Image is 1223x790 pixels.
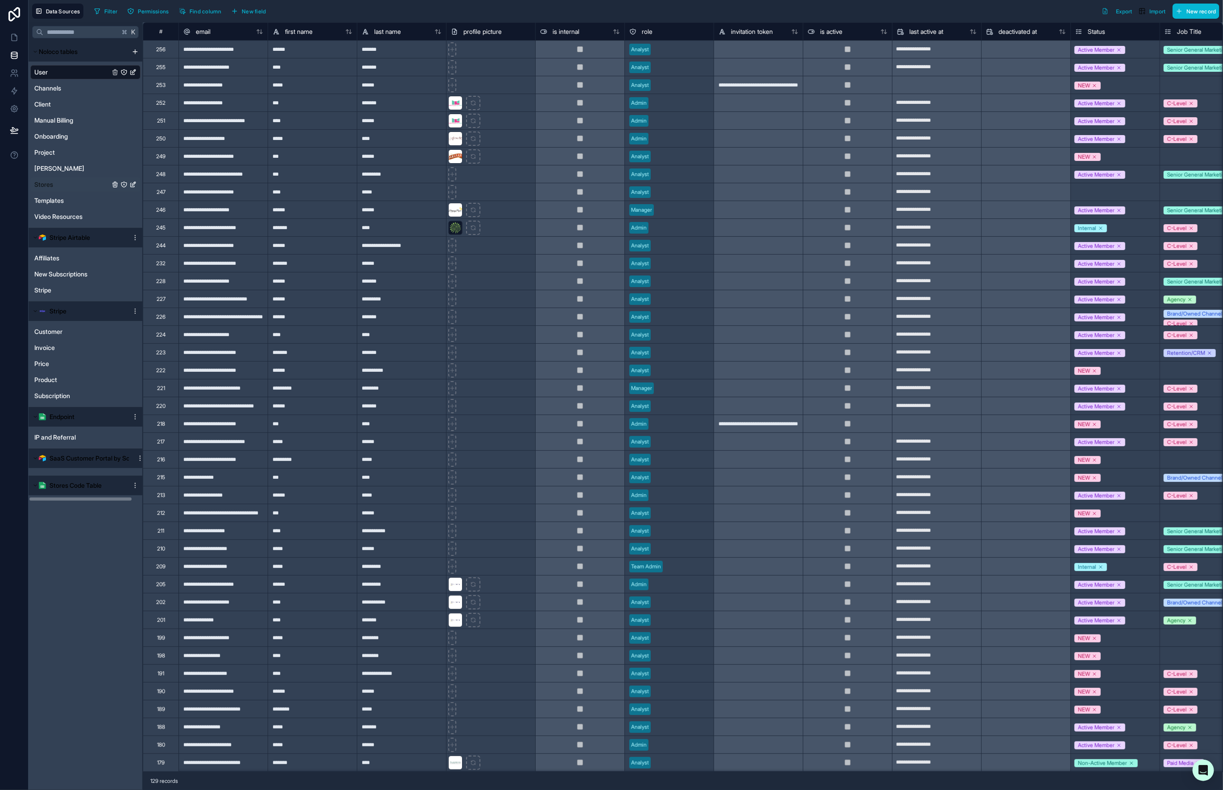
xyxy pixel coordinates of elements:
div: NEW [1078,652,1090,660]
div: Agency [1167,296,1186,304]
span: email [196,27,211,36]
span: Noloco tables [39,47,78,56]
div: Analyst [631,670,649,678]
div: 244 [156,242,165,249]
div: NEW [1078,153,1090,161]
div: Stripe [30,283,140,297]
span: User [34,68,48,77]
button: Airtable LogoSaaS Customer Portal by Softr [30,452,133,465]
div: Analyst [631,687,649,695]
div: Price [30,357,140,371]
img: Google Sheets logo [39,482,46,489]
div: C-Level [1167,331,1187,339]
a: New Subscriptions [34,270,119,279]
div: Active Member [1078,724,1115,732]
span: Customer [34,327,62,336]
div: Customer [30,325,140,339]
span: New record [1186,8,1216,15]
span: Manual Billing [34,116,73,125]
span: Invoice [34,343,55,352]
button: Stripe [30,305,128,317]
div: Active Member [1078,492,1115,500]
div: 201 [157,617,165,624]
div: Manager [631,206,652,214]
div: 232 [156,260,165,267]
div: Product [30,373,140,387]
div: 199 [157,634,165,642]
div: Analyst [631,723,649,731]
div: Analyst [631,349,649,357]
a: Product [34,375,119,384]
div: Analyst [631,509,649,517]
div: C-Level [1167,688,1187,696]
div: NEW [1078,706,1090,714]
span: Stripe [34,286,51,295]
div: Active Member [1078,117,1115,125]
span: Product [34,375,57,384]
div: Admin [631,224,647,232]
span: is internal [553,27,579,36]
span: Status [1088,27,1105,36]
div: Client [30,97,140,111]
div: Analyst [631,331,649,339]
div: Admin [631,741,647,749]
span: [PERSON_NAME] [34,164,84,173]
div: C-Level [1167,706,1187,714]
div: 217 [157,438,165,445]
div: Analyst [631,402,649,410]
div: 189 [157,706,165,713]
img: Google Sheets logo [39,413,46,420]
span: Endpoint [50,412,74,421]
div: C-Level [1167,117,1187,125]
div: 224 [156,331,165,338]
div: Analyst [631,45,649,53]
div: 198 [157,652,165,659]
span: New Subscriptions [34,270,87,279]
button: Google Sheets logoEndpoint [30,411,128,423]
div: Active Member [1078,260,1115,268]
span: 129 records [150,778,178,785]
div: 215 [157,474,165,481]
div: 227 [157,296,165,303]
div: Active Member [1078,313,1115,321]
span: IP and Referral [34,433,76,442]
div: Active Member [1078,385,1115,393]
div: Analyst [631,277,649,285]
a: Invoice [34,343,119,352]
div: Manager [631,384,652,392]
span: Job Title [1177,27,1202,36]
button: Noloco tables [30,45,128,58]
div: Active Member [1078,64,1115,72]
span: Stores [34,180,53,189]
div: Analyst [631,313,649,321]
div: C-Level [1167,420,1187,428]
div: Analyst [631,456,649,464]
span: last active at [909,27,943,36]
span: Stripe [50,307,66,316]
a: IP and Referral [34,433,119,442]
a: Project [34,148,110,157]
div: 180 [157,741,165,749]
div: 245 [156,224,165,231]
div: C-Level [1167,438,1187,446]
div: C-Level [1167,563,1187,571]
div: Paid Media [1167,759,1194,767]
span: Affiliates [34,254,59,263]
span: New field [242,8,266,15]
span: Onboarding [34,132,68,141]
div: C-Level [1167,403,1187,411]
button: New record [1173,4,1219,19]
div: Admin [631,117,647,125]
div: NEW [1078,670,1090,678]
div: Active Member [1078,545,1115,553]
span: Stores Code Table [50,481,102,490]
span: Project [34,148,55,157]
div: Analyst [631,473,649,481]
div: C-Level [1167,320,1187,328]
span: Client [34,100,51,109]
div: Open Intercom Messenger [1193,760,1214,781]
div: Analyst [631,295,649,303]
div: 223 [156,349,165,356]
div: Analyst [631,366,649,374]
div: Admin [631,491,647,499]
